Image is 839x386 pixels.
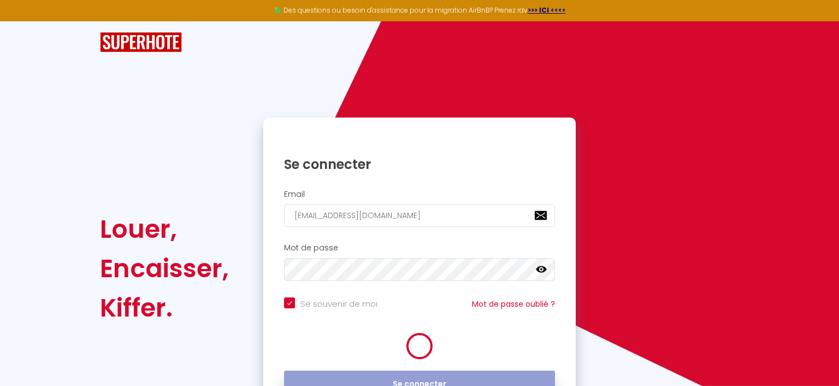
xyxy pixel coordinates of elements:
h2: Mot de passe [284,243,555,253]
a: Mot de passe oublié ? [472,299,555,309]
input: Ton Email [284,204,555,227]
div: Kiffer. [100,288,229,327]
h2: Email [284,190,555,199]
img: SuperHote logo [100,32,182,52]
h1: Se connecter [284,156,555,173]
div: Louer, [100,209,229,249]
a: >>> ICI <<<< [528,5,566,15]
div: Encaisser, [100,249,229,288]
